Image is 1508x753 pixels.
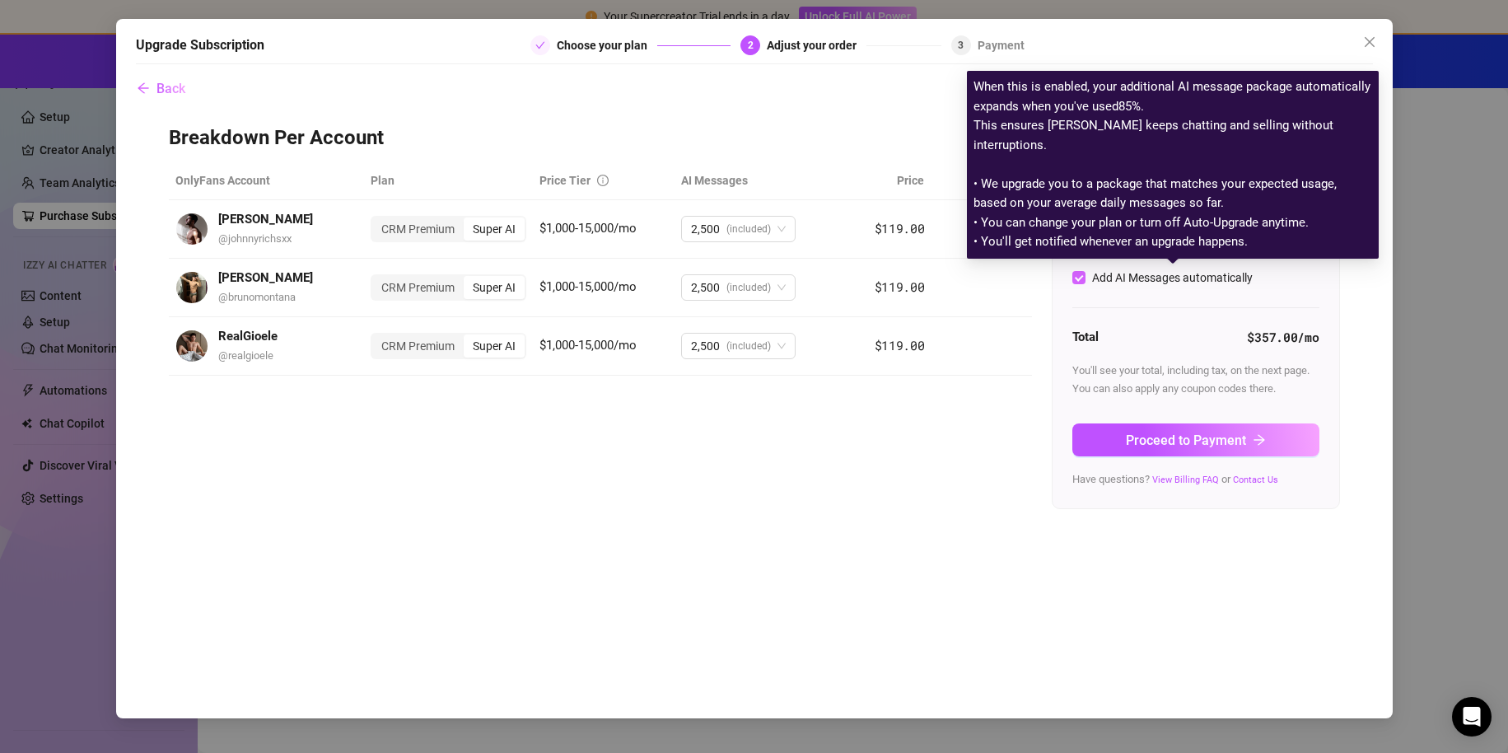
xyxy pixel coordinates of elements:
span: $119.00 [875,220,925,236]
span: $119.00 [875,278,925,295]
img: avatar.jpg [176,330,208,362]
th: Plan [364,161,533,200]
div: CRM Premium [372,217,464,241]
span: 2,500 [691,275,720,300]
button: Close [1356,29,1383,55]
div: Payment [978,35,1025,55]
div: Choose your plan [557,35,657,55]
span: @ brunomontana [218,291,296,303]
div: Add AI Messages automatically [1092,269,1253,287]
button: Proceed to Paymentarrow-right [1072,423,1319,456]
span: Close [1356,35,1383,49]
th: AI Messages [675,161,852,200]
span: $1,000-15,000/mo [539,279,637,294]
span: Back [156,81,185,96]
a: Contact Us [1233,475,1278,485]
div: segmented control [371,333,526,359]
div: CRM Premium [372,276,464,299]
span: (included) [726,217,771,241]
a: View Billing FAQ [1152,475,1219,485]
div: CRM Premium [372,334,464,358]
div: Adjust your order [767,35,866,55]
strong: [PERSON_NAME] [218,212,313,227]
span: $1,000-15,000/mo [539,338,637,353]
span: When this is enabled, your additional AI message package automatically expands when you've used 8... [973,79,1370,250]
div: Super AI [464,217,525,241]
img: avatar.jpg [176,213,208,245]
span: Price Tier [539,174,591,187]
span: 2,500 [691,334,720,358]
th: Price [852,161,931,200]
span: Proceed to Payment [1126,433,1246,448]
div: segmented control [371,216,526,242]
span: 2 [748,40,754,51]
strong: Total [1072,330,1099,344]
button: Back [136,72,186,105]
span: check [535,40,545,50]
strong: $357.00 /mo [1247,329,1319,345]
img: avatar.jpg [176,272,208,303]
strong: [PERSON_NAME] [218,270,313,285]
span: info-circle [597,175,609,186]
th: OnlyFans Account [169,161,365,200]
div: Open Intercom Messenger [1452,697,1492,737]
span: 2,500 [691,217,720,241]
span: You'll see your total, including tax, on the next page. You can also apply any coupon codes there. [1072,364,1310,395]
span: @ realgioele [218,349,273,362]
span: close [1363,35,1376,49]
span: Have questions? or [1072,473,1278,485]
h5: Upgrade Subscription [136,35,264,55]
span: $119.00 [875,337,925,353]
span: arrow-right [1253,433,1266,447]
span: 3 [958,40,964,51]
div: Super AI [464,334,525,358]
strong: RealGioele [218,329,278,344]
span: (included) [726,334,771,358]
span: @ johnnyrichsxx [218,232,292,245]
span: arrow-left [137,82,150,95]
h3: Breakdown Per Account [169,125,1340,152]
span: $1,000-15,000/mo [539,221,637,236]
div: segmented control [371,274,526,301]
div: Super AI [464,276,525,299]
span: (included) [726,275,771,300]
